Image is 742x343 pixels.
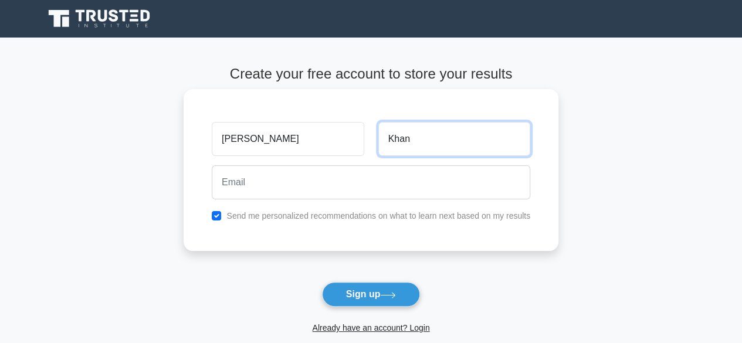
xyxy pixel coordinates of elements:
[212,165,530,199] input: Email
[212,122,364,156] input: First name
[226,211,530,220] label: Send me personalized recommendations on what to learn next based on my results
[312,323,429,332] a: Already have an account? Login
[322,282,421,307] button: Sign up
[378,122,530,156] input: Last name
[184,66,558,83] h4: Create your free account to store your results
